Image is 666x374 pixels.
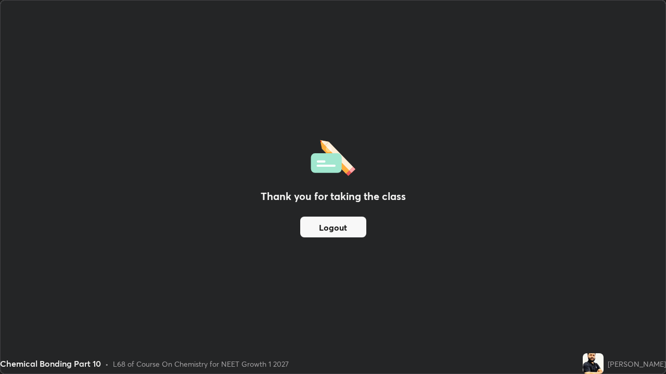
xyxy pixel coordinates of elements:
button: Logout [300,217,366,237]
img: 6919ab72716c417ab2a2c8612824414f.jpg [583,353,604,374]
div: • [105,358,109,369]
div: [PERSON_NAME] [608,358,666,369]
div: L68 of Course On Chemistry for NEET Growth 1 2027 [113,358,289,369]
img: offlineFeedback.1438e8b3.svg [311,137,355,176]
h2: Thank you for taking the class [261,189,406,204]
